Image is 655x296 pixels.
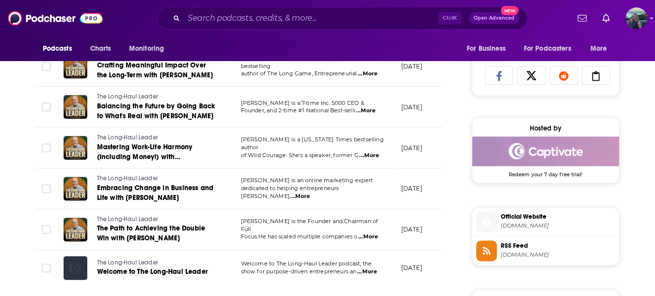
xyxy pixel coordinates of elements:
button: open menu [122,39,177,58]
span: The Long-Haul Leader [97,175,158,182]
span: RSS Feed [501,241,615,250]
p: [DATE] [401,144,422,152]
button: open menu [517,39,586,58]
span: Toggle select row [42,143,51,152]
input: Search podcasts, credits, & more... [184,10,438,26]
span: New [501,6,518,15]
span: For Business [467,42,506,56]
img: Podchaser - Follow, Share and Rate Podcasts [8,9,103,28]
a: Balancing the Future by Going Back to What's Real with [PERSON_NAME] [97,101,215,121]
span: Redeem your 7 day free trial! [472,166,619,178]
span: ...More [359,152,379,160]
a: Crafting Meaningful Impact Over the Long-Term with [PERSON_NAME] [97,61,215,80]
span: ...More [358,233,378,241]
p: [DATE] [401,103,422,111]
a: RSS Feed[DOMAIN_NAME] [476,240,615,261]
p: [DATE] [401,263,422,272]
button: open menu [460,39,518,58]
p: [DATE] [401,225,422,233]
p: [DATE] [401,184,422,193]
a: Share on Reddit [550,66,578,85]
span: Toggle select row [42,263,51,272]
span: [PERSON_NAME] is a [US_STATE] Times bestselling author [241,136,384,151]
span: Welcome to The Long-Haul Leader podcast, the [241,260,372,267]
a: Charts [84,39,117,58]
span: Embracing Change in Business and Life with [PERSON_NAME] [97,184,213,202]
a: Embracing Change in Business and Life with [PERSON_NAME] [97,183,215,203]
a: The Long-Haul Leader [97,174,215,183]
span: Toggle select row [42,102,51,111]
span: [PERSON_NAME] is an online marketing expert [241,177,373,184]
img: Captivate Deal: Redeem your 7 day free trial! [472,136,619,166]
span: The Long-Haul Leader [97,93,158,100]
p: [DATE] [401,62,422,70]
span: Crafting Meaningful Impact Over the Long-Term with [PERSON_NAME] [97,61,213,79]
span: longhaulleader.com [501,222,615,230]
span: Podcasts [43,42,72,56]
span: dedicated to helping entrepreneurs [PERSON_NAME] [241,185,339,199]
a: The Long-Haul Leader [97,259,214,267]
button: open menu [36,39,85,58]
span: Charts [90,42,111,56]
a: Show notifications dropdown [598,10,614,27]
span: [PERSON_NAME] is the Founder and Chairman of Full [241,218,379,232]
span: Founder, and 2-time #1 National Best-selli [241,107,355,114]
button: open menu [583,39,619,58]
a: The Long-Haul Leader [97,93,215,101]
div: Hosted by [472,124,619,132]
a: Welcome to The Long-Haul Leader [97,267,214,277]
span: Open Advanced [474,16,515,21]
span: ...More [356,107,376,115]
a: Share on Facebook [485,66,514,85]
a: Copy Link [582,66,610,85]
span: show for purpose-driven entrepreneurs an [241,268,357,275]
a: Mastering Work-Life Harmony (Including Money!) with [PERSON_NAME] [97,142,215,162]
span: Mastering Work-Life Harmony (Including Money!) with [PERSON_NAME] [97,143,193,171]
a: The Long-Haul Leader [97,215,215,224]
span: Welcome to The Long-Haul Leader [97,267,208,276]
span: More [590,42,607,56]
span: Monitoring [129,42,164,56]
span: of Wild Courage. She's a speaker, former G [241,152,359,159]
button: Show profile menu [625,7,647,29]
span: ...More [290,193,310,200]
span: ...More [357,268,377,276]
span: [PERSON_NAME] is a Wall Street Journal bestselling [241,55,354,69]
span: Balancing the Future by Going Back to What's Real with [PERSON_NAME] [97,102,215,120]
span: Official Website [501,212,615,221]
span: The Long-Haul Leader [97,134,158,141]
a: Official Website[DOMAIN_NAME] [476,211,615,232]
button: Open AdvancedNew [469,12,519,24]
a: Captivate Deal: Redeem your 7 day free trial! [472,136,619,177]
span: Toggle select row [42,62,51,71]
span: Toggle select row [42,184,51,193]
span: The Long-Haul Leader [97,259,158,266]
span: author of The Long Game, Entrepreneurial [241,70,357,77]
span: feeds.captivate.fm [501,251,615,259]
span: ...More [358,70,378,78]
span: Toggle select row [42,225,51,234]
img: User Profile [625,7,647,29]
a: Share on X/Twitter [517,66,546,85]
span: Ctrl K [438,12,461,25]
span: Focus.He has scaled multiple companies o [241,233,358,240]
span: The Path to Achieving the Double Win with [PERSON_NAME] [97,224,205,242]
span: The Long-Haul Leader [97,216,158,223]
span: Logged in as kelli0108 [625,7,647,29]
span: [PERSON_NAME] is a 7-time Inc. 5000 CEO & [241,99,364,106]
span: For Podcasters [524,42,571,56]
a: The Path to Achieving the Double Win with [PERSON_NAME] [97,224,215,243]
a: The Long-Haul Leader [97,133,215,142]
div: Search podcasts, credits, & more... [157,7,527,30]
a: Show notifications dropdown [574,10,590,27]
